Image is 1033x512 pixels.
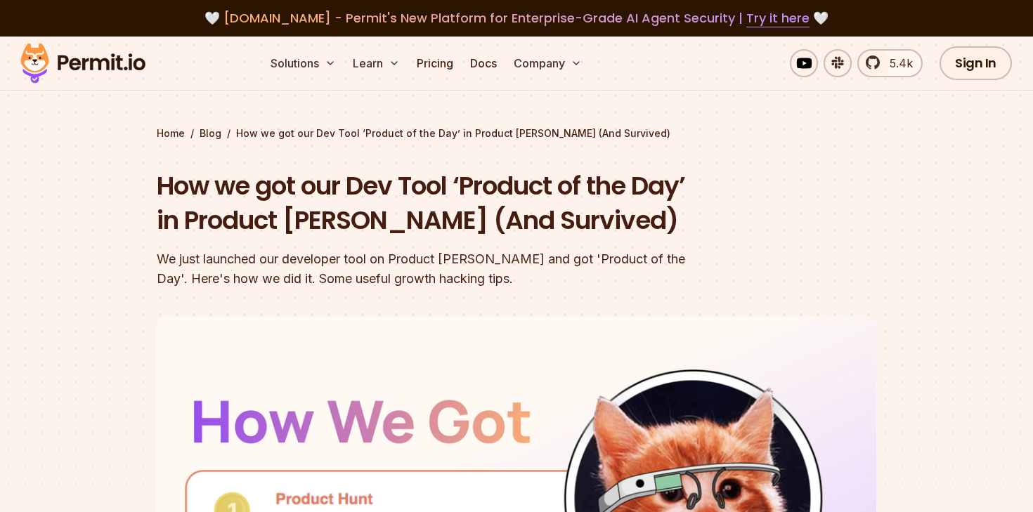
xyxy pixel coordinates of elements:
a: Home [157,126,185,140]
span: 5.4k [881,55,913,72]
button: Learn [347,49,405,77]
a: Try it here [746,9,810,27]
a: Blog [200,126,221,140]
button: Company [508,49,587,77]
div: We just launched our developer tool on Product [PERSON_NAME] and got 'Product of the Day'. Here's... [157,249,696,289]
a: Docs [464,49,502,77]
div: 🤍 🤍 [34,8,999,28]
a: 5.4k [857,49,923,77]
button: Solutions [265,49,342,77]
span: [DOMAIN_NAME] - Permit's New Platform for Enterprise-Grade AI Agent Security | [223,9,810,27]
a: Sign In [940,46,1012,80]
div: / / [157,126,876,140]
h1: How we got our Dev Tool ‘Product of the Day’ in Product [PERSON_NAME] (And Survived) [157,169,696,238]
img: Permit logo [14,39,152,87]
a: Pricing [411,49,459,77]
